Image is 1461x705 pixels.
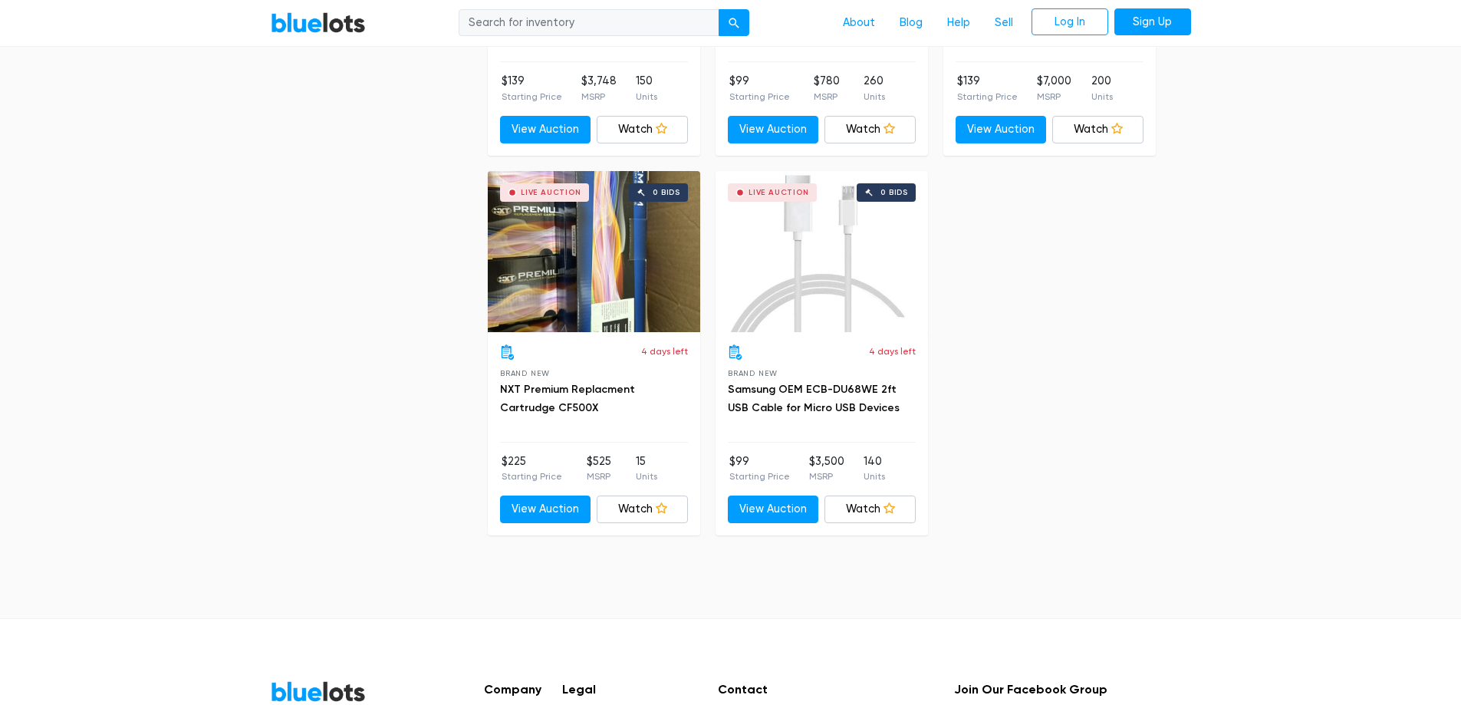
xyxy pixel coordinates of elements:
[587,453,611,484] li: $525
[729,469,790,483] p: Starting Price
[488,171,700,332] a: Live Auction 0 bids
[824,116,916,143] a: Watch
[636,73,657,104] li: 150
[1037,90,1071,104] p: MSRP
[864,453,885,484] li: 140
[500,116,591,143] a: View Auction
[502,453,562,484] li: $225
[636,453,657,484] li: 15
[814,90,840,104] p: MSRP
[636,90,657,104] p: Units
[500,369,550,377] span: Brand New
[956,116,1047,143] a: View Auction
[484,682,541,697] h5: Company
[869,344,916,358] p: 4 days left
[864,73,885,104] li: 260
[864,90,885,104] p: Units
[880,189,908,196] div: 0 bids
[271,680,366,703] a: BlueLots
[581,90,617,104] p: MSRP
[729,73,790,104] li: $99
[587,469,611,483] p: MSRP
[749,189,809,196] div: Live Auction
[636,469,657,483] p: Units
[831,8,887,38] a: About
[1091,90,1113,104] p: Units
[1052,116,1143,143] a: Watch
[597,116,688,143] a: Watch
[716,171,928,332] a: Live Auction 0 bids
[500,383,635,414] a: NXT Premium Replacment Cartrudge CF500X
[728,383,900,414] a: Samsung OEM ECB-DU68WE 2ft USB Cable for Micro USB Devices
[459,9,719,37] input: Search for inventory
[1037,73,1071,104] li: $7,000
[500,496,591,523] a: View Auction
[729,90,790,104] p: Starting Price
[957,73,1018,104] li: $139
[1091,73,1113,104] li: 200
[502,90,562,104] p: Starting Price
[718,682,933,697] h5: Contact
[521,189,581,196] div: Live Auction
[1032,8,1108,36] a: Log In
[864,469,885,483] p: Units
[728,496,819,523] a: View Auction
[809,469,844,483] p: MSRP
[824,496,916,523] a: Watch
[1114,8,1191,36] a: Sign Up
[502,73,562,104] li: $139
[502,469,562,483] p: Starting Price
[728,369,778,377] span: Brand New
[729,453,790,484] li: $99
[562,682,696,697] h5: Legal
[814,73,840,104] li: $780
[271,12,366,34] a: BlueLots
[728,116,819,143] a: View Auction
[809,453,844,484] li: $3,500
[887,8,935,38] a: Blog
[982,8,1025,38] a: Sell
[653,189,680,196] div: 0 bids
[935,8,982,38] a: Help
[957,90,1018,104] p: Starting Price
[954,682,1107,697] h5: Join Our Facebook Group
[581,73,617,104] li: $3,748
[641,344,688,358] p: 4 days left
[597,496,688,523] a: Watch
